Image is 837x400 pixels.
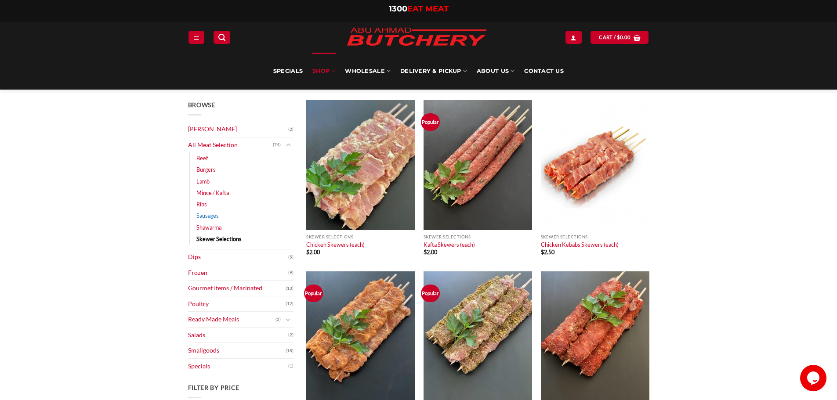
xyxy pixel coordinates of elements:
[196,187,229,198] a: Mince / Kafta
[617,33,620,41] span: $
[188,281,286,296] a: Gourmet Items / Marinated
[196,176,210,187] a: Lamb
[188,343,286,358] a: Smallgoods
[188,122,288,137] a: [PERSON_NAME]
[541,249,554,256] bdi: 2.50
[188,296,286,312] a: Poultry
[283,315,293,324] button: Toggle
[196,210,219,221] a: Sausages
[400,53,467,90] a: Delivery & Pickup
[214,31,230,43] a: Search
[424,100,532,230] img: Kafta Skewers
[524,53,564,90] a: Contact Us
[188,137,273,153] a: All Meat Selection
[196,164,216,175] a: Burgers
[288,328,293,342] span: (2)
[306,249,309,256] span: $
[599,33,630,41] span: Cart /
[283,140,293,150] button: Toggle
[188,328,288,343] a: Salads
[273,53,303,90] a: Specials
[286,282,293,295] span: (13)
[424,234,532,239] p: Skewer Selections
[288,360,293,373] span: (1)
[275,313,281,326] span: (2)
[288,123,293,136] span: (2)
[306,249,320,256] bdi: 2.00
[188,384,240,391] span: Filter by price
[565,31,581,43] a: Login
[800,365,828,391] iframe: chat widget
[541,100,649,230] img: Chicken Kebabs Skewers
[541,241,619,248] a: Chicken Kebabs Skewers (each)
[286,297,293,310] span: (12)
[306,241,365,248] a: Chicken Skewers (each)
[288,251,293,264] span: (5)
[340,22,493,53] img: Abu Ahmad Butchery
[188,249,288,265] a: Dips
[389,4,449,14] a: 1300EAT MEAT
[188,265,288,281] a: Frozen
[273,138,281,151] span: (74)
[312,53,335,90] a: SHOP
[424,249,427,256] span: $
[424,249,437,256] bdi: 2.00
[306,234,415,239] p: Skewer Selections
[345,53,391,90] a: Wholesale
[541,234,649,239] p: Skewer Selections
[591,31,649,43] a: View cart
[196,222,221,233] a: Shawarma
[389,4,407,14] span: 1300
[424,241,475,248] a: Kafta Skewers (each)
[188,312,275,327] a: Ready Made Meals
[286,344,293,357] span: (18)
[188,31,204,43] a: Menu
[477,53,515,90] a: About Us
[288,266,293,279] span: (9)
[617,34,631,40] bdi: 0.00
[196,233,242,245] a: Skewer Selections
[188,359,288,374] a: Specials
[306,100,415,230] img: Chicken Skewers
[407,4,449,14] span: EAT MEAT
[196,152,208,164] a: Beef
[188,101,215,108] span: Browse
[196,198,207,210] a: Ribs
[541,249,544,256] span: $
